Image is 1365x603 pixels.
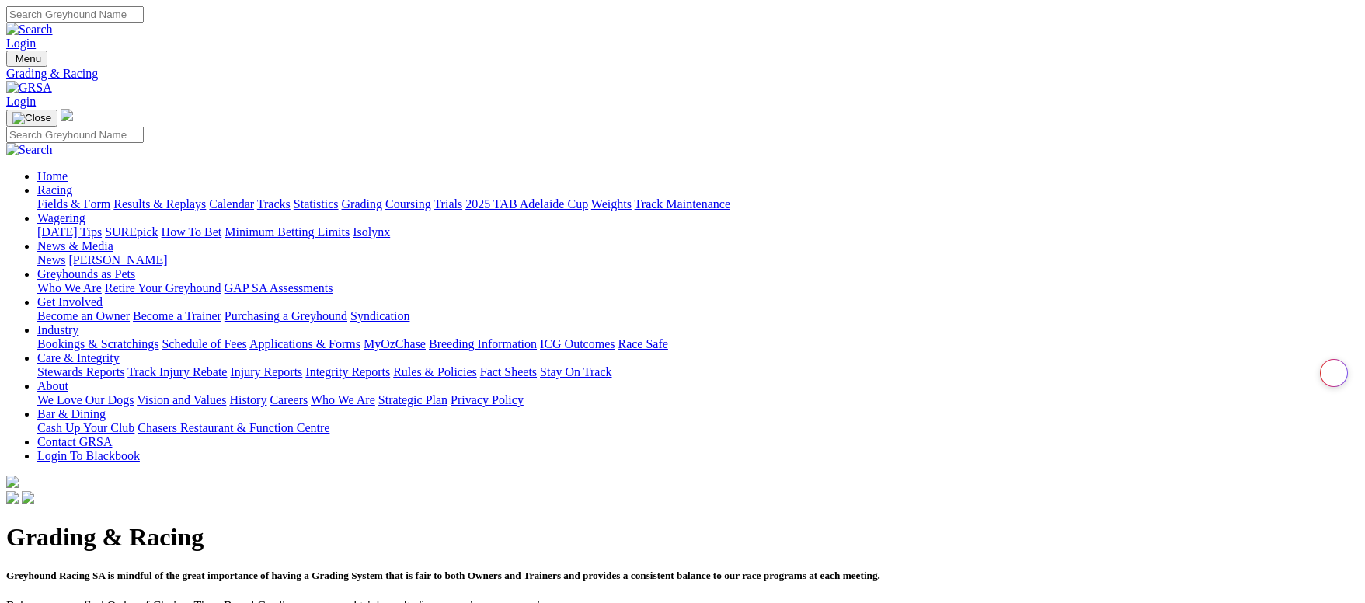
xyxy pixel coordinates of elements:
[37,225,1359,239] div: Wagering
[6,523,1359,552] h1: Grading & Racing
[378,393,447,406] a: Strategic Plan
[37,225,102,239] a: [DATE] Tips
[162,225,222,239] a: How To Bet
[37,435,112,448] a: Contact GRSA
[37,379,68,392] a: About
[270,393,308,406] a: Careers
[37,351,120,364] a: Care & Integrity
[230,365,302,378] a: Injury Reports
[311,393,375,406] a: Who We Are
[37,281,1359,295] div: Greyhounds as Pets
[138,421,329,434] a: Chasers Restaurant & Function Centre
[37,393,1359,407] div: About
[37,309,1359,323] div: Get Involved
[6,51,47,67] button: Toggle navigation
[37,169,68,183] a: Home
[434,197,462,211] a: Trials
[540,337,615,350] a: ICG Outcomes
[618,337,667,350] a: Race Safe
[364,337,426,350] a: MyOzChase
[6,37,36,50] a: Login
[225,281,333,295] a: GAP SA Assessments
[37,323,78,336] a: Industry
[37,197,1359,211] div: Racing
[37,337,1359,351] div: Industry
[465,197,588,211] a: 2025 TAB Adelaide Cup
[6,476,19,488] img: logo-grsa-white.png
[137,393,226,406] a: Vision and Values
[350,309,409,322] a: Syndication
[591,197,632,211] a: Weights
[105,281,221,295] a: Retire Your Greyhound
[385,197,431,211] a: Coursing
[6,6,144,23] input: Search
[294,197,339,211] a: Statistics
[37,253,65,267] a: News
[229,393,266,406] a: History
[37,421,1359,435] div: Bar & Dining
[37,365,1359,379] div: Care & Integrity
[6,143,53,157] img: Search
[249,337,360,350] a: Applications & Forms
[37,295,103,308] a: Get Involved
[393,365,477,378] a: Rules & Policies
[37,183,72,197] a: Racing
[6,23,53,37] img: Search
[540,365,611,378] a: Stay On Track
[209,197,254,211] a: Calendar
[6,95,36,108] a: Login
[429,337,537,350] a: Breeding Information
[37,239,113,253] a: News & Media
[127,365,227,378] a: Track Injury Rebate
[113,197,206,211] a: Results & Replays
[451,393,524,406] a: Privacy Policy
[6,67,1359,81] a: Grading & Racing
[37,267,135,281] a: Greyhounds as Pets
[12,112,51,124] img: Close
[37,211,85,225] a: Wagering
[22,491,34,504] img: twitter.svg
[480,365,537,378] a: Fact Sheets
[6,110,57,127] button: Toggle navigation
[6,127,144,143] input: Search
[37,309,130,322] a: Become an Owner
[105,225,158,239] a: SUREpick
[37,407,106,420] a: Bar & Dining
[37,393,134,406] a: We Love Our Dogs
[37,449,140,462] a: Login To Blackbook
[37,253,1359,267] div: News & Media
[305,365,390,378] a: Integrity Reports
[61,109,73,121] img: logo-grsa-white.png
[6,491,19,504] img: facebook.svg
[342,197,382,211] a: Grading
[225,309,347,322] a: Purchasing a Greyhound
[37,281,102,295] a: Who We Are
[6,570,1359,582] h5: Greyhound Racing SA is mindful of the great importance of having a Grading System that is fair to...
[37,365,124,378] a: Stewards Reports
[37,337,158,350] a: Bookings & Scratchings
[68,253,167,267] a: [PERSON_NAME]
[133,309,221,322] a: Become a Trainer
[162,337,246,350] a: Schedule of Fees
[37,197,110,211] a: Fields & Form
[16,53,41,64] span: Menu
[37,421,134,434] a: Cash Up Your Club
[635,197,730,211] a: Track Maintenance
[6,81,52,95] img: GRSA
[225,225,350,239] a: Minimum Betting Limits
[257,197,291,211] a: Tracks
[353,225,390,239] a: Isolynx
